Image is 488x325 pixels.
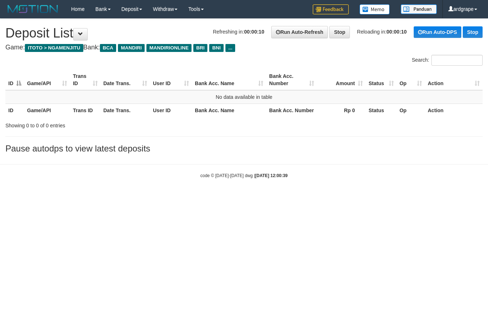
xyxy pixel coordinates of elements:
th: Amount: activate to sort column ascending [317,70,366,90]
th: Op: activate to sort column ascending [397,70,425,90]
span: MANDIRIONLINE [146,44,192,52]
a: Run Auto-DPS [414,26,461,38]
th: Game/API [24,104,70,117]
th: ID: activate to sort column descending [5,70,24,90]
th: Action [425,104,483,117]
a: Run Auto-Refresh [271,26,328,38]
img: Feedback.jpg [313,4,349,14]
th: ID [5,104,24,117]
span: BNI [209,44,223,52]
th: Status [366,104,397,117]
span: BRI [193,44,207,52]
span: Reloading in: [357,29,407,35]
th: Date Trans. [101,104,150,117]
span: ITOTO > NGAMENJITU [25,44,83,52]
th: Bank Acc. Name [192,104,266,117]
strong: 00:00:10 [244,29,264,35]
th: Bank Acc. Name: activate to sort column ascending [192,70,266,90]
th: Game/API: activate to sort column ascending [24,70,70,90]
small: code © [DATE]-[DATE] dwg | [201,173,288,178]
h4: Game: Bank: [5,44,483,51]
strong: 00:00:10 [387,29,407,35]
h1: Deposit List [5,26,483,40]
input: Search: [431,55,483,66]
th: Trans ID [70,104,100,117]
th: Trans ID: activate to sort column ascending [70,70,100,90]
img: panduan.png [401,4,437,14]
th: Bank Acc. Number [266,104,317,117]
h3: Pause autodps to view latest deposits [5,144,483,153]
th: Status: activate to sort column ascending [366,70,397,90]
span: MANDIRI [118,44,145,52]
img: MOTION_logo.png [5,4,60,14]
span: ... [225,44,235,52]
th: User ID [150,104,192,117]
td: No data available in table [5,90,483,104]
th: User ID: activate to sort column ascending [150,70,192,90]
th: Op [397,104,425,117]
th: Rp 0 [317,104,366,117]
span: Refreshing in: [213,29,264,35]
span: BCA [100,44,116,52]
th: Date Trans.: activate to sort column ascending [101,70,150,90]
a: Stop [463,26,483,38]
th: Bank Acc. Number: activate to sort column ascending [266,70,317,90]
label: Search: [412,55,483,66]
img: Button%20Memo.svg [360,4,390,14]
th: Action: activate to sort column ascending [425,70,483,90]
strong: [DATE] 12:00:39 [255,173,287,178]
div: Showing 0 to 0 of 0 entries [5,119,198,129]
a: Stop [329,26,350,38]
